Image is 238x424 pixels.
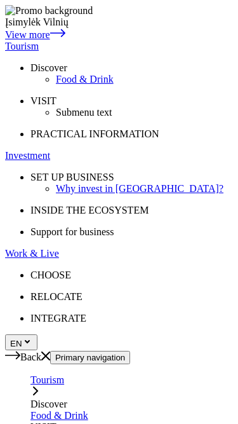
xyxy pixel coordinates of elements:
[56,183,233,195] a: Why invest in [GEOGRAPHIC_DATA]?
[5,5,93,17] img: Promo background
[5,5,233,324] nav: Primary navigation
[30,313,86,324] span: INTEGRATE
[41,352,50,362] a: Mobile menu
[5,17,233,28] div: Įsimylėk Vilnių
[5,150,233,161] a: Investment
[5,334,37,350] button: EN
[30,226,114,237] span: Support for business
[30,374,233,386] a: Tourism
[30,128,159,139] span: PRACTICAL INFORMATION
[30,205,149,215] span: INSIDE THE ECOSYSTEM
[30,95,56,106] span: VISIT
[5,29,50,40] span: View more
[5,29,65,40] a: View more
[30,399,233,410] div: Discover
[30,410,233,421] a: Food & Drink
[5,41,233,52] a: Tourism
[56,107,112,118] span: Submenu text
[30,62,67,73] span: Discover
[30,270,71,280] span: CHOOSE
[30,172,114,182] span: SET UP BUSINESS
[20,352,41,362] span: Back
[30,291,83,302] span: RELOCATE
[5,248,233,259] a: Work & Live
[50,351,130,364] button: Primary navigation
[56,74,233,85] a: Food & Drink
